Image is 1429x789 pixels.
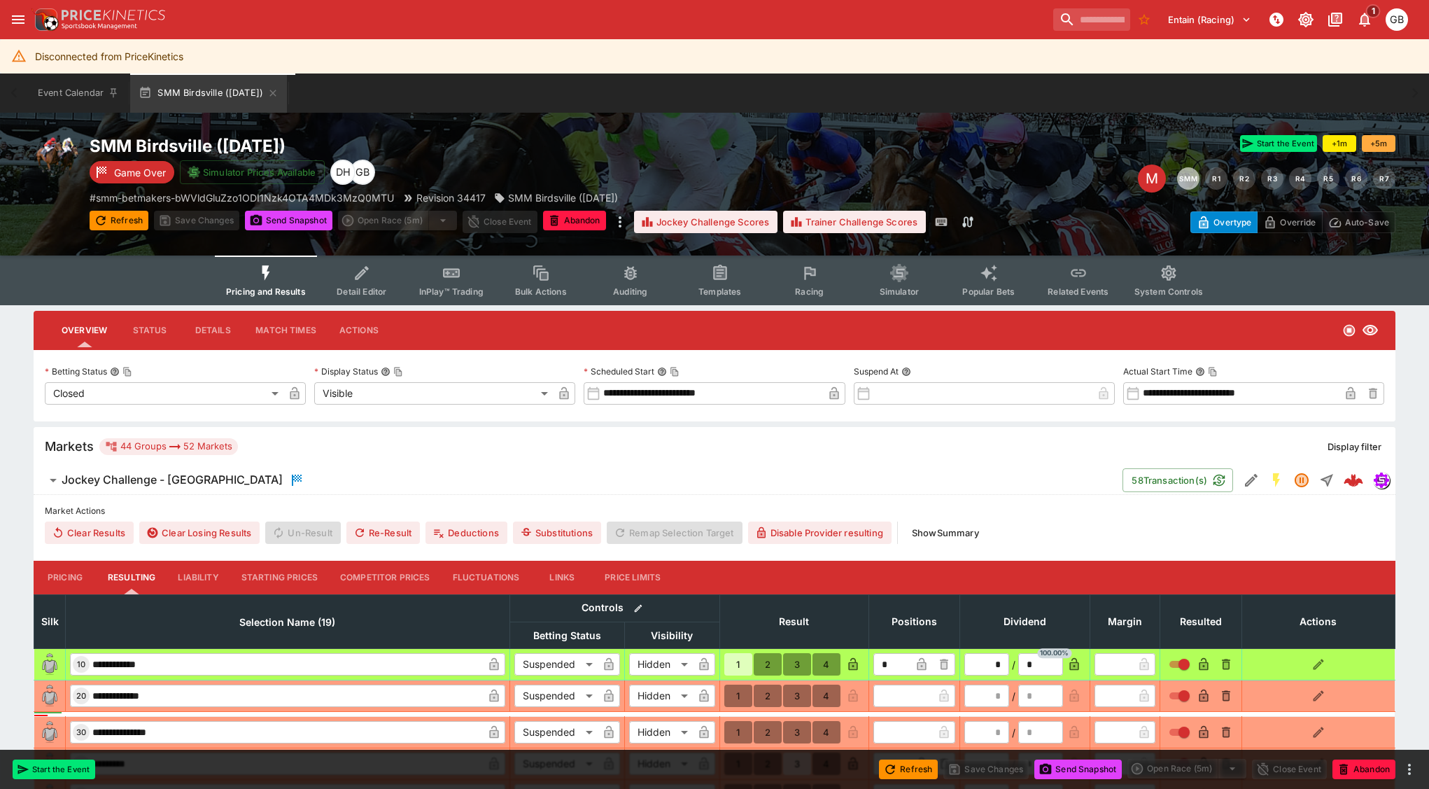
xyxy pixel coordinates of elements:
button: 1 [724,721,752,743]
p: Overtype [1213,215,1251,230]
button: Notifications [1352,7,1377,32]
button: Override [1257,211,1322,233]
button: 58Transaction(s) [1122,468,1233,492]
button: 3 [783,685,811,707]
button: Resulting [97,561,167,594]
p: SMM Birdsville ([DATE]) [508,190,618,205]
button: Select Tenant [1160,8,1260,31]
svg: Visible [1362,322,1379,339]
button: Links [530,561,593,594]
button: Toggle light/dark mode [1293,7,1318,32]
span: Simulator [880,286,919,297]
span: Related Events [1048,286,1108,297]
img: blank-silk.png [38,685,61,707]
img: Sportsbook Management [62,23,137,29]
a: bae80597-c5b0-4758-8c9f-225106276025 [1339,466,1367,494]
button: Actions [328,314,390,347]
button: 4 [812,653,840,676]
button: Price Limits [593,561,672,594]
button: SMM Birdsville ([DATE]) [130,74,287,113]
div: / [1012,689,1015,704]
button: Actual Start TimeCopy To Clipboard [1195,367,1205,377]
span: Mark an event as closed and abandoned. [543,213,606,227]
img: logo-cerberus--red.svg [1344,470,1363,490]
p: Revision 34417 [416,190,486,205]
button: Abandon [1332,760,1395,779]
span: System Controls [1134,286,1203,297]
button: Bulk edit [629,599,647,617]
button: Refresh [879,760,938,779]
button: Deductions [425,522,507,544]
div: Suspended [514,721,598,743]
div: / [1012,725,1015,740]
div: / [1012,657,1015,672]
button: +5m [1362,135,1395,152]
p: Auto-Save [1345,215,1389,230]
div: Visible [314,382,553,405]
button: 4 [812,685,840,707]
button: Trainer Challenge Scores [783,211,926,233]
button: 4 [812,721,840,743]
p: Game Over [114,165,166,180]
span: Popular Bets [962,286,1015,297]
p: Betting Status [45,365,107,377]
img: blank-silk.png [38,721,61,743]
button: Suspend At [901,367,911,377]
span: Un-Result [265,522,340,544]
button: Pricing [34,561,97,594]
button: Send Snapshot [245,211,332,230]
span: Bulk Actions [515,286,567,297]
button: Status [118,314,181,347]
span: Betting Status [518,627,617,644]
button: Suspended [1289,468,1314,493]
th: Result [719,594,868,648]
span: 100.00% [1037,648,1071,658]
th: Margin [1090,594,1160,648]
button: Send Snapshot [1034,760,1122,779]
p: Actual Start Time [1123,365,1192,377]
button: Copy To Clipboard [670,367,680,377]
th: Resulted [1160,594,1241,648]
span: InPlay™ Trading [419,286,484,297]
button: Event Calendar [29,74,127,113]
button: Abandon [543,211,606,230]
div: Hidden [629,721,693,743]
button: 1 [724,653,752,676]
button: Clear Losing Results [139,522,260,544]
button: R3 [1261,167,1283,190]
button: Start the Event [13,760,95,779]
img: horse_racing.png [34,135,78,180]
div: split button [338,211,457,230]
div: Hidden [629,653,693,676]
p: Display Status [314,365,378,377]
div: Edit Meeting [1138,165,1166,193]
button: Overtype [1190,211,1258,233]
button: R1 [1205,167,1227,190]
button: R4 [1289,167,1311,190]
div: Event type filters [215,256,1214,305]
span: Templates [698,286,741,297]
button: Match Times [244,314,328,347]
button: NOT Connected to PK [1264,7,1289,32]
button: Jockey Challenge Scores [634,211,778,233]
div: Disconnected from PriceKinetics [35,43,183,69]
button: 3 [783,721,811,743]
button: ShowSummary [903,522,987,544]
img: blank-silk.png [38,653,61,676]
span: 1 [1366,4,1381,18]
button: more [612,211,628,233]
button: Gary Brigginshaw [1381,4,1412,35]
div: Dan Hooper [330,160,356,185]
img: PriceKinetics [62,10,165,20]
p: Suspend At [854,365,899,377]
button: Auto-Save [1322,211,1395,233]
span: Re-Result [346,522,420,544]
svg: Closed [1342,323,1356,337]
div: Suspended [514,653,598,676]
div: split button [1127,759,1246,778]
span: Pricing and Results [226,286,306,297]
button: SGM Enabled [1264,468,1289,493]
button: Betting StatusCopy To Clipboard [110,367,120,377]
th: Controls [509,594,719,622]
h5: Markets [45,438,94,454]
